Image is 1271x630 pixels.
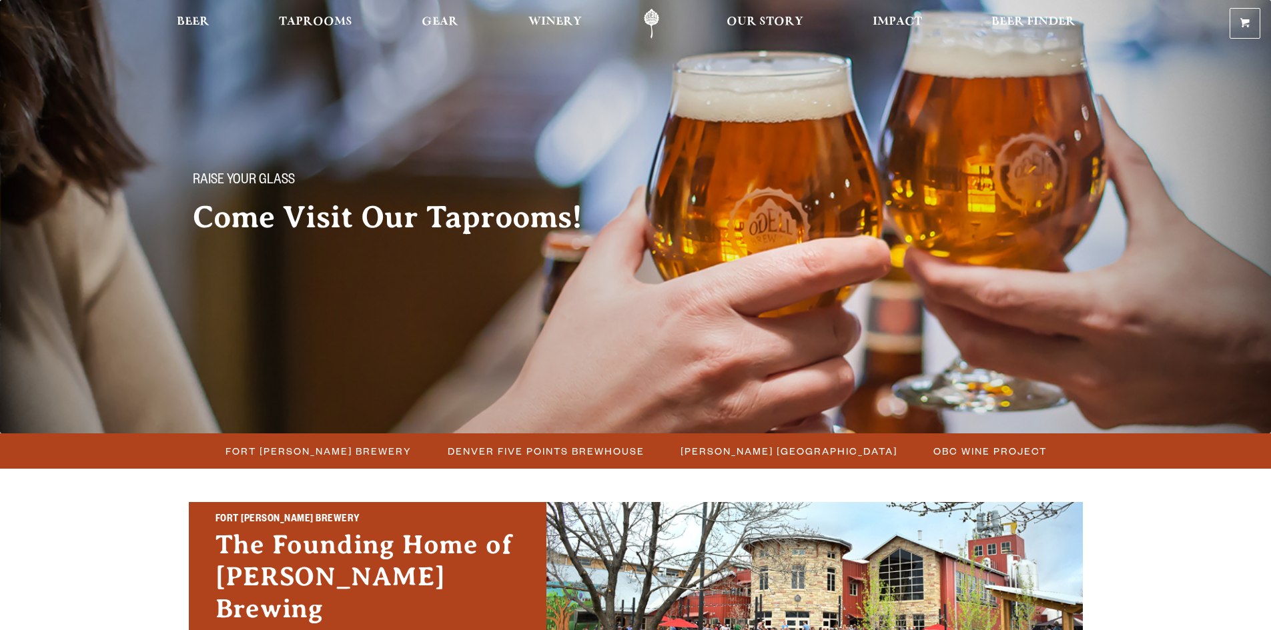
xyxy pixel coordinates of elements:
[226,441,412,461] span: Fort [PERSON_NAME] Brewery
[216,511,520,529] h2: Fort [PERSON_NAME] Brewery
[673,441,904,461] a: [PERSON_NAME] [GEOGRAPHIC_DATA]
[681,441,897,461] span: [PERSON_NAME] [GEOGRAPHIC_DATA]
[528,17,582,27] span: Winery
[933,441,1047,461] span: OBC Wine Project
[413,9,467,39] a: Gear
[193,173,295,190] span: Raise your glass
[983,9,1084,39] a: Beer Finder
[440,441,651,461] a: Denver Five Points Brewhouse
[718,9,812,39] a: Our Story
[873,17,922,27] span: Impact
[864,9,931,39] a: Impact
[727,17,803,27] span: Our Story
[422,17,458,27] span: Gear
[168,9,218,39] a: Beer
[448,441,645,461] span: Denver Five Points Brewhouse
[270,9,361,39] a: Taprooms
[925,441,1053,461] a: OBC Wine Project
[218,441,418,461] a: Fort [PERSON_NAME] Brewery
[193,201,609,234] h2: Come Visit Our Taprooms!
[520,9,590,39] a: Winery
[177,17,209,27] span: Beer
[991,17,1076,27] span: Beer Finder
[279,17,352,27] span: Taprooms
[626,9,677,39] a: Odell Home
